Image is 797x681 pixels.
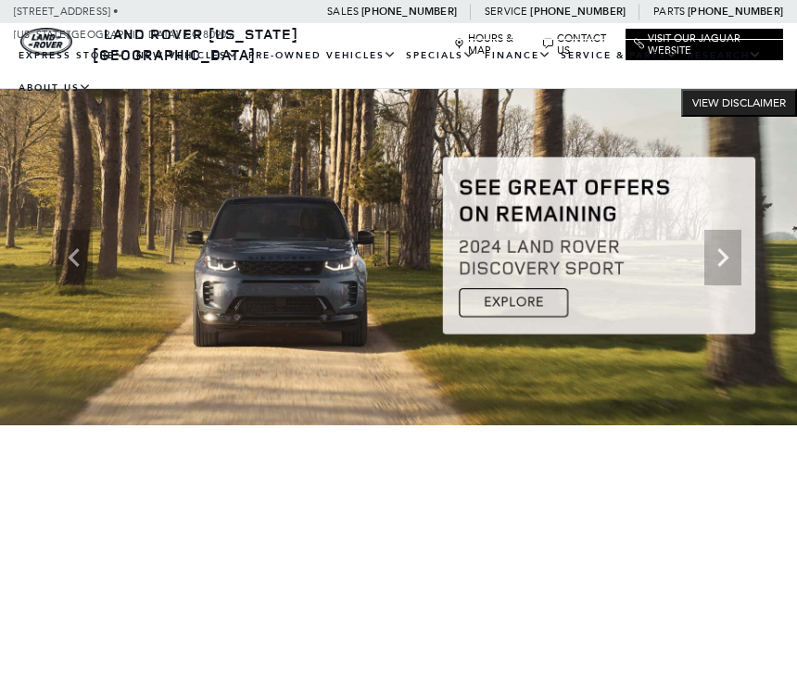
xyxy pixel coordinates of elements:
[688,5,783,19] a: [PHONE_NUMBER]
[634,32,775,57] a: Visit Our Jaguar Website
[683,40,766,72] a: Research
[480,40,556,72] a: Finance
[543,32,616,57] a: Contact Us
[361,5,457,19] a: [PHONE_NUMBER]
[244,40,401,72] a: Pre-Owned Vehicles
[454,32,533,57] a: Hours & Map
[93,24,298,65] a: Land Rover [US_STATE][GEOGRAPHIC_DATA]
[20,28,72,56] img: Land Rover
[20,28,72,56] a: land-rover
[132,40,244,72] a: New Vehicles
[14,40,783,105] nav: Main Navigation
[14,6,232,41] a: [STREET_ADDRESS] • [US_STATE][GEOGRAPHIC_DATA], CO 80905
[14,72,96,105] a: About Us
[556,40,683,72] a: Service & Parts
[530,5,626,19] a: [PHONE_NUMBER]
[14,40,132,72] a: EXPRESS STORE
[401,40,480,72] a: Specials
